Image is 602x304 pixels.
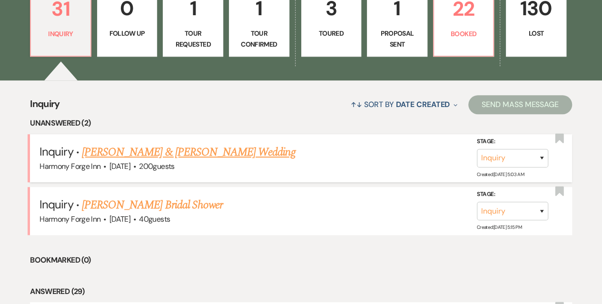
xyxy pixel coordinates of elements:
[37,29,85,39] p: Inquiry
[347,92,461,117] button: Sort By Date Created
[468,95,572,114] button: Send Mass Message
[440,29,488,39] p: Booked
[30,97,60,117] span: Inquiry
[109,161,130,171] span: [DATE]
[139,214,170,224] span: 40 guests
[512,28,560,39] p: Lost
[307,28,355,39] p: Toured
[30,117,572,129] li: Unanswered (2)
[477,171,524,177] span: Created: [DATE] 5:03 AM
[39,144,73,159] span: Inquiry
[109,214,130,224] span: [DATE]
[30,285,572,298] li: Answered (29)
[139,161,174,171] span: 200 guests
[30,254,572,266] li: Bookmarked (0)
[477,189,548,200] label: Stage:
[396,99,450,109] span: Date Created
[39,161,100,171] span: Harmony Forge Inn
[373,28,421,49] p: Proposal Sent
[39,197,73,212] span: Inquiry
[477,137,548,147] label: Stage:
[103,28,151,39] p: Follow Up
[351,99,362,109] span: ↑↓
[477,224,522,230] span: Created: [DATE] 5:15 PM
[39,214,100,224] span: Harmony Forge Inn
[235,28,283,49] p: Tour Confirmed
[169,28,217,49] p: Tour Requested
[82,144,295,161] a: [PERSON_NAME] & [PERSON_NAME] Wedding
[82,196,223,214] a: [PERSON_NAME] Bridal Shower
